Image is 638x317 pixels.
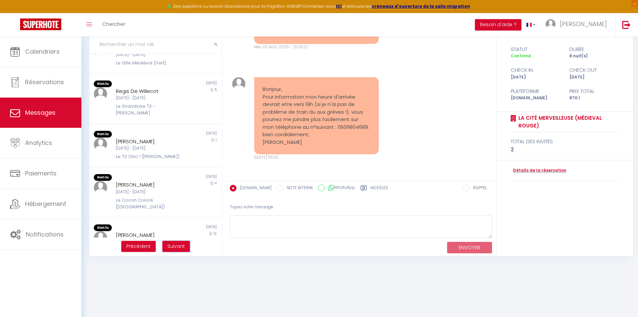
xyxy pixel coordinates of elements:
[25,169,57,177] span: Paiements
[541,13,615,37] a: ... [PERSON_NAME]
[116,231,184,239] div: [PERSON_NAME]
[94,131,112,138] span: Non lu
[565,45,624,53] div: durée
[116,60,184,66] div: Le Gîte Médiéval (Vert)
[97,13,130,37] a: Chercher
[116,95,184,101] div: [DATE] - [DATE]
[126,243,151,250] span: Précédent
[94,174,112,181] span: Non lu
[506,74,565,81] div: [DATE]
[325,184,355,192] label: WhatsApp
[506,87,565,95] div: Plateforme
[155,81,221,87] div: [DATE]
[25,200,66,208] span: Hébergement
[94,87,107,101] img: ...
[511,167,566,174] a: Détails de la réservation
[447,242,492,254] button: ENVOYER
[116,87,184,95] div: Regis De Willecot
[470,185,487,192] label: RAPPEL
[372,3,470,9] a: créneaux d'ouverture de la salle migration
[162,241,190,252] button: Next
[94,81,112,87] span: Non lu
[25,47,60,56] span: Calendriers
[116,103,184,117] div: Le Grandiose T2 - [PERSON_NAME]
[89,35,222,54] input: Rechercher un mot clé
[121,241,156,252] button: Previous
[506,95,565,101] div: [DOMAIN_NAME]
[283,185,313,192] label: NOTE INTERNE
[94,224,112,231] span: Non lu
[20,18,61,30] img: Super Booking
[116,138,184,146] div: [PERSON_NAME]
[511,138,620,146] div: total des invités
[25,139,52,147] span: Analytics
[506,45,565,53] div: statut
[167,243,185,250] span: Suivant
[511,146,620,154] div: 2
[155,131,221,138] div: [DATE]
[26,230,64,239] span: Notifications
[215,87,217,92] span: 5
[116,145,184,152] div: [DATE] - [DATE]
[511,53,531,59] span: Confirmé
[263,86,370,146] pre: Bonjour, Pour information mon heure d'arrivée devrait etre vers 18h (si je n'ai pas de problème d...
[94,181,107,194] img: ...
[116,52,184,58] div: [DATE] - [DATE]
[116,197,184,211] div: Le Cocon Coloré ([GEOGRAPHIC_DATA])
[506,66,565,74] div: check in
[236,185,272,192] label: [DOMAIN_NAME]
[116,153,184,160] div: Le T2 Chic ! ([PERSON_NAME])
[560,20,607,28] span: [PERSON_NAME]
[475,19,521,31] button: Besoin d'aide ?
[230,199,492,215] div: Tapez votre message
[116,181,184,189] div: [PERSON_NAME]
[546,19,556,29] img: ...
[254,44,379,50] div: Mer 20 Aoû. 2025 - 21:29:27
[214,231,217,236] span: 12
[5,3,25,23] button: Ouvrir le widget de chat LiveChat
[155,224,221,231] div: [DATE]
[622,20,631,29] img: logout
[102,20,125,28] span: Chercher
[25,108,56,117] span: Messages
[216,138,217,143] span: 1
[94,138,107,151] img: ...
[215,181,217,186] span: 4
[565,53,624,59] div: 8 nuit(s)
[232,77,245,91] img: ...
[94,231,107,245] img: ...
[116,189,184,195] div: [DATE] - [DATE]
[370,185,388,193] label: Modèles
[336,3,342,9] a: ICI
[516,114,620,130] a: La Cité Merveilleuse (médieval rouge)
[254,154,379,161] div: [DATE] 11:11:00
[25,78,64,86] span: Réservations
[565,74,624,81] div: [DATE]
[565,66,624,74] div: check out
[565,95,624,101] div: 870.1
[155,174,221,181] div: [DATE]
[565,87,624,95] div: Prix total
